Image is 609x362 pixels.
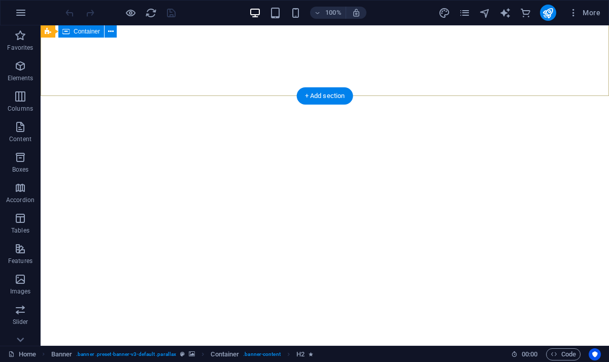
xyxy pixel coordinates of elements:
[325,7,342,19] h6: 100%
[243,348,280,360] span: . banner-content
[8,105,33,113] p: Columns
[479,7,491,19] button: navigator
[546,348,581,360] button: Code
[551,348,576,360] span: Code
[145,7,157,19] button: reload
[8,74,33,82] p: Elements
[520,7,532,19] button: commerce
[9,135,31,143] p: Content
[6,196,35,204] p: Accordion
[12,166,29,174] p: Boxes
[74,28,100,35] span: Container
[211,348,239,360] span: Click to select. Double-click to edit
[511,348,538,360] h6: Session time
[8,257,32,265] p: Features
[189,351,195,357] i: This element contains a background
[499,7,511,19] i: AI Writer
[8,348,36,360] a: Click to cancel selection. Double-click to open Pages
[10,287,31,295] p: Images
[124,7,137,19] button: Click here to leave preview mode and continue editing
[499,7,512,19] button: text_generator
[297,87,353,105] div: + Add section
[542,7,554,19] i: Publish
[479,7,491,19] i: Navigator
[145,7,157,19] i: Reload page
[459,7,471,19] button: pages
[180,351,185,357] i: This element is a customizable preset
[520,7,531,19] i: Commerce
[438,7,450,19] i: Design (Ctrl+Alt+Y)
[438,7,451,19] button: design
[310,7,346,19] button: 100%
[568,8,600,18] span: More
[522,348,537,360] span: 00 00
[51,348,314,360] nav: breadcrumb
[11,226,29,235] p: Tables
[589,348,601,360] button: Usercentrics
[76,348,176,360] span: . banner .preset-banner-v3-default .parallax
[51,348,73,360] span: Click to select. Double-click to edit
[309,351,313,357] i: Element contains an animation
[7,44,33,52] p: Favorites
[564,5,604,21] button: More
[529,350,530,358] span: :
[540,5,556,21] button: publish
[352,8,361,17] i: On resize automatically adjust zoom level to fit chosen device.
[459,7,470,19] i: Pages (Ctrl+Alt+S)
[296,348,304,360] span: Click to select. Double-click to edit
[13,318,28,326] p: Slider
